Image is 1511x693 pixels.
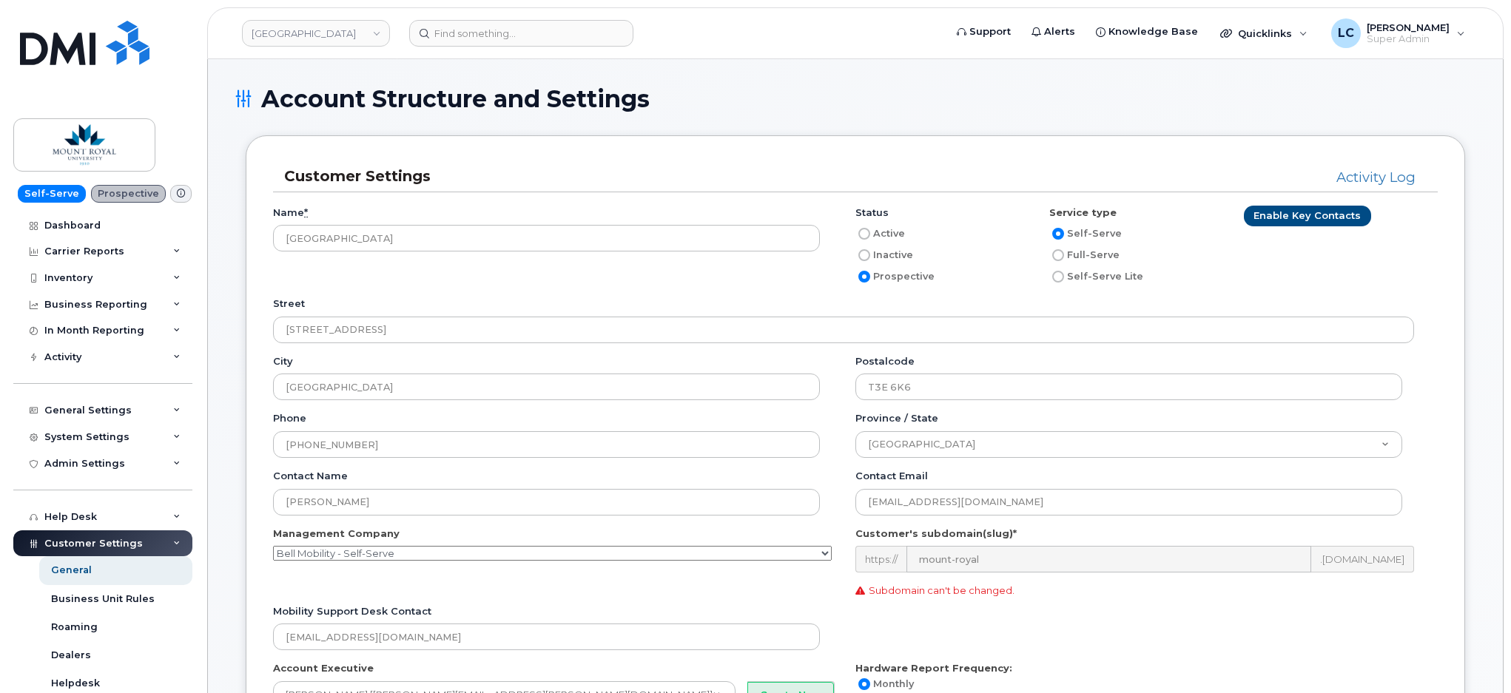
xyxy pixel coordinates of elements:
label: Self-Serve Lite [1049,268,1143,285]
label: Customer's subdomain(slug)* [855,527,1017,541]
strong: Hardware Report Frequency: [855,662,1012,674]
div: https:// [855,546,906,572]
label: Postalcode [855,354,915,368]
label: Contact email [855,469,928,483]
input: Active [858,228,870,240]
label: Inactive [855,246,913,264]
h3: Customer Settings [284,166,935,186]
label: Active [855,225,905,243]
input: Monthly [858,678,870,690]
label: City [273,354,293,368]
label: Province / State [855,411,938,425]
input: Self-Serve [1052,228,1064,240]
label: Management Company [273,527,400,541]
label: Monthly [855,675,914,693]
label: Street [273,297,305,311]
label: Self-Serve [1049,225,1122,243]
input: Inactive [858,249,870,261]
abbr: required [304,206,308,218]
div: .[DOMAIN_NAME] [1311,546,1414,572]
label: Service type [1049,206,1117,220]
label: Contact name [273,469,348,483]
label: Mobility Support Desk Contact [273,604,431,618]
input: Prospective [858,271,870,283]
label: Status [855,206,889,220]
label: Account Executive [273,661,374,675]
h1: Account Structure and Settings [235,86,1476,112]
input: Full-Serve [1052,249,1064,261]
a: Activity Log [1336,169,1416,186]
label: Phone [273,411,306,425]
a: Enable Key Contacts [1244,206,1372,226]
label: Name [273,206,308,220]
label: Prospective [855,268,935,285]
input: Self-Serve Lite [1052,271,1064,283]
label: Full-Serve [1049,246,1120,264]
p: Subdomain can't be changed. [855,584,1426,598]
